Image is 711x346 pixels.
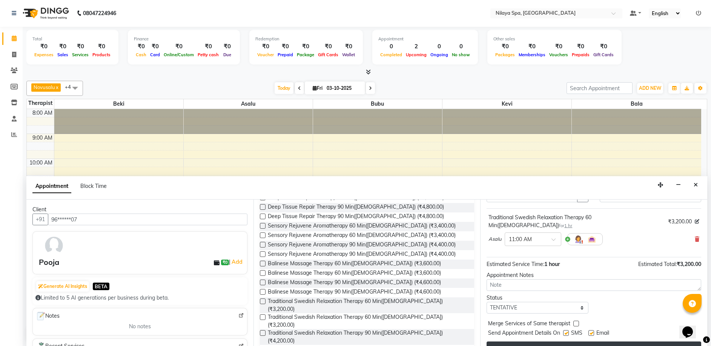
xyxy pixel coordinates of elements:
span: Traditional Swedish Relaxation Therapy 90 Min([DEMOGRAPHIC_DATA]) (₹4,200.00) [268,329,468,345]
button: Generate AI Insights [36,281,89,292]
span: Wallet [340,52,357,57]
span: Balinese Massage Therapy 90 Min([DEMOGRAPHIC_DATA]) (₹4,600.00) [268,278,441,288]
div: ₹0 [70,42,91,51]
span: Sales [55,52,70,57]
span: Due [221,52,233,57]
span: Services [70,52,91,57]
span: Merge Services of Same therapist [488,320,570,329]
span: ₹3,200.00 [668,218,692,226]
span: Products [91,52,112,57]
div: Traditional Swedish Relaxation Therapy 60 Min([DEMOGRAPHIC_DATA]) [488,214,665,229]
span: Prepaid [276,52,295,57]
div: Other sales [493,36,616,42]
span: Balinese Massage Therapy 60 Min([DEMOGRAPHIC_DATA]) (₹3,600.00) [268,269,441,278]
div: 0 [450,42,472,51]
div: ₹0 [162,42,196,51]
img: Interior.png [587,235,596,244]
span: Traditional Swedish Relaxation Therapy 60 Min([DEMOGRAPHIC_DATA]) (₹3,200.00) [268,313,468,329]
div: 10:00 AM [28,159,54,167]
input: 2025-10-03 [324,83,362,94]
span: Deep Tissue Repair Therapy 90 Min([DEMOGRAPHIC_DATA]) (₹4,800.00) [268,203,444,212]
div: ₹0 [196,42,221,51]
span: Today [275,82,293,94]
button: +91 [32,214,48,225]
span: 1 hr [564,223,572,228]
span: Expenses [32,52,55,57]
img: avatar [43,235,65,257]
div: Appointment [378,36,472,42]
span: Ongoing [428,52,450,57]
span: Appointment [32,180,71,193]
span: Sensory Rejuvene Aromatherapy 90 Min([DEMOGRAPHIC_DATA]) (₹4,400.00) [268,250,456,260]
div: Finance [134,36,234,42]
span: Novusalu [34,84,55,90]
span: ₹0 [221,260,229,266]
a: x [55,84,58,90]
div: 9:00 AM [31,134,54,142]
span: Voucher [255,52,276,57]
div: Limited to 5 AI generations per business during beta. [35,294,244,302]
span: Kevi [442,99,571,109]
i: Edit price [695,219,699,224]
span: SMS [571,329,582,338]
span: No notes [129,323,151,331]
span: Send Appointment Details On [488,329,560,338]
span: Estimated Total: [638,261,677,268]
div: Therapist [27,99,54,107]
span: Estimated Service Time: [487,261,544,268]
span: Gift Cards [591,52,616,57]
div: Appointment Notes [487,271,701,279]
div: 2 [404,42,428,51]
button: Close [690,179,701,191]
span: +4 [65,84,77,90]
span: Vouchers [547,52,570,57]
div: ₹0 [55,42,70,51]
a: Add [230,257,244,266]
span: BETA [93,283,109,290]
span: Completed [378,52,404,57]
span: Card [148,52,162,57]
span: ADD NEW [639,85,661,91]
span: No show [450,52,472,57]
div: ₹0 [570,42,591,51]
div: 0 [378,42,404,51]
button: ADD NEW [637,83,663,94]
div: ₹0 [148,42,162,51]
span: Sensory Rejuvene Aromatherapy 60 Min([DEMOGRAPHIC_DATA]) (₹3,400.00) [268,231,456,241]
div: ₹0 [295,42,316,51]
span: Notes [36,311,60,321]
span: Bubu [313,99,442,109]
span: Deep Tissue Repair Therapy 90 Min([DEMOGRAPHIC_DATA]) (₹4,800.00) [268,212,444,222]
img: Hairdresser.png [574,235,583,244]
div: 0 [428,42,450,51]
input: Search Appointment [567,82,633,94]
div: ₹0 [32,42,55,51]
span: Cash [134,52,148,57]
span: ₹3,200.00 [677,261,701,268]
div: ₹0 [517,42,547,51]
div: Pooja [39,257,59,268]
span: Upcoming [404,52,428,57]
input: Search by Name/Mobile/Email/Code [48,214,247,225]
span: Asalu [488,235,502,243]
span: Email [596,329,609,338]
div: 8:00 AM [31,109,54,117]
div: ₹0 [221,42,234,51]
div: Redemption [255,36,357,42]
div: ₹0 [255,42,276,51]
span: Fri [311,85,324,91]
b: 08047224946 [83,3,116,24]
div: Total [32,36,112,42]
div: ₹0 [340,42,357,51]
span: Packages [493,52,517,57]
div: Status [487,294,588,302]
span: Sensory Rejuvene Aromatherapy 60 Min([DEMOGRAPHIC_DATA]) (₹3,400.00) [268,222,456,231]
div: ₹0 [591,42,616,51]
span: Memberships [517,52,547,57]
div: ₹0 [134,42,148,51]
span: Prepaids [570,52,591,57]
small: for [559,223,572,228]
div: ₹0 [493,42,517,51]
div: ₹0 [276,42,295,51]
span: Petty cash [196,52,221,57]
